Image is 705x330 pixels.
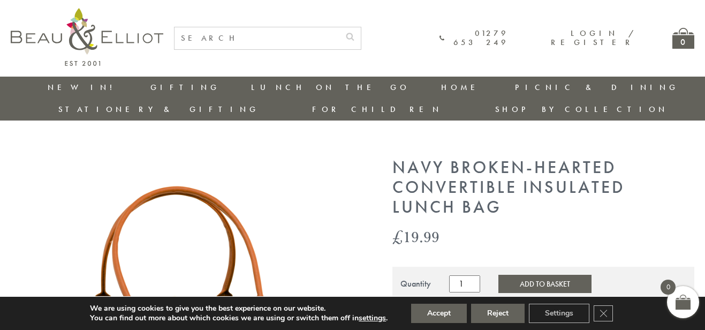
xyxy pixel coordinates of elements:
a: New in! [48,82,119,93]
a: Shop by collection [495,104,668,115]
button: Reject [471,304,525,323]
button: settings [359,313,386,323]
input: SEARCH [175,27,339,49]
a: Login / Register [551,28,635,48]
button: Settings [529,304,589,323]
button: Add to Basket [498,275,592,293]
a: Lunch On The Go [251,82,410,93]
a: Stationery & Gifting [58,104,259,115]
button: Close GDPR Cookie Banner [594,305,613,321]
h1: Navy Broken-hearted Convertible Insulated Lunch Bag [392,158,694,217]
bdi: 19.99 [392,226,439,247]
a: Picnic & Dining [515,82,679,93]
div: Quantity [400,279,431,289]
p: We are using cookies to give you the best experience on our website. [90,304,388,313]
button: Accept [411,304,467,323]
img: logo [11,8,163,66]
input: Product quantity [449,275,480,292]
span: £ [392,226,403,247]
a: Home [441,82,484,93]
span: 0 [661,280,676,295]
p: You can find out more about which cookies we are using or switch them off in . [90,313,388,323]
a: 0 [672,28,694,49]
a: Gifting [150,82,220,93]
a: For Children [312,104,442,115]
a: 01279 653 249 [439,29,509,48]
